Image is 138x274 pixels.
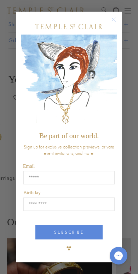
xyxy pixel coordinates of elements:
img: TSC [62,241,76,255]
span: Sign up for exclusive collection previews, private event invitations, and more. [24,144,114,156]
img: c4a9eb12-d91a-4d4a-8ee0-386386f4f338.jpeg [21,35,117,129]
span: Be part of our world. [39,132,99,140]
button: Close dialog [113,19,122,28]
input: Email [23,171,115,184]
span: Birthday [23,190,41,195]
button: SUBSCRIBE [35,225,103,239]
img: Temple St. Clair [35,24,103,29]
span: Email [23,164,35,169]
iframe: Gorgias live chat messenger [106,244,131,267]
